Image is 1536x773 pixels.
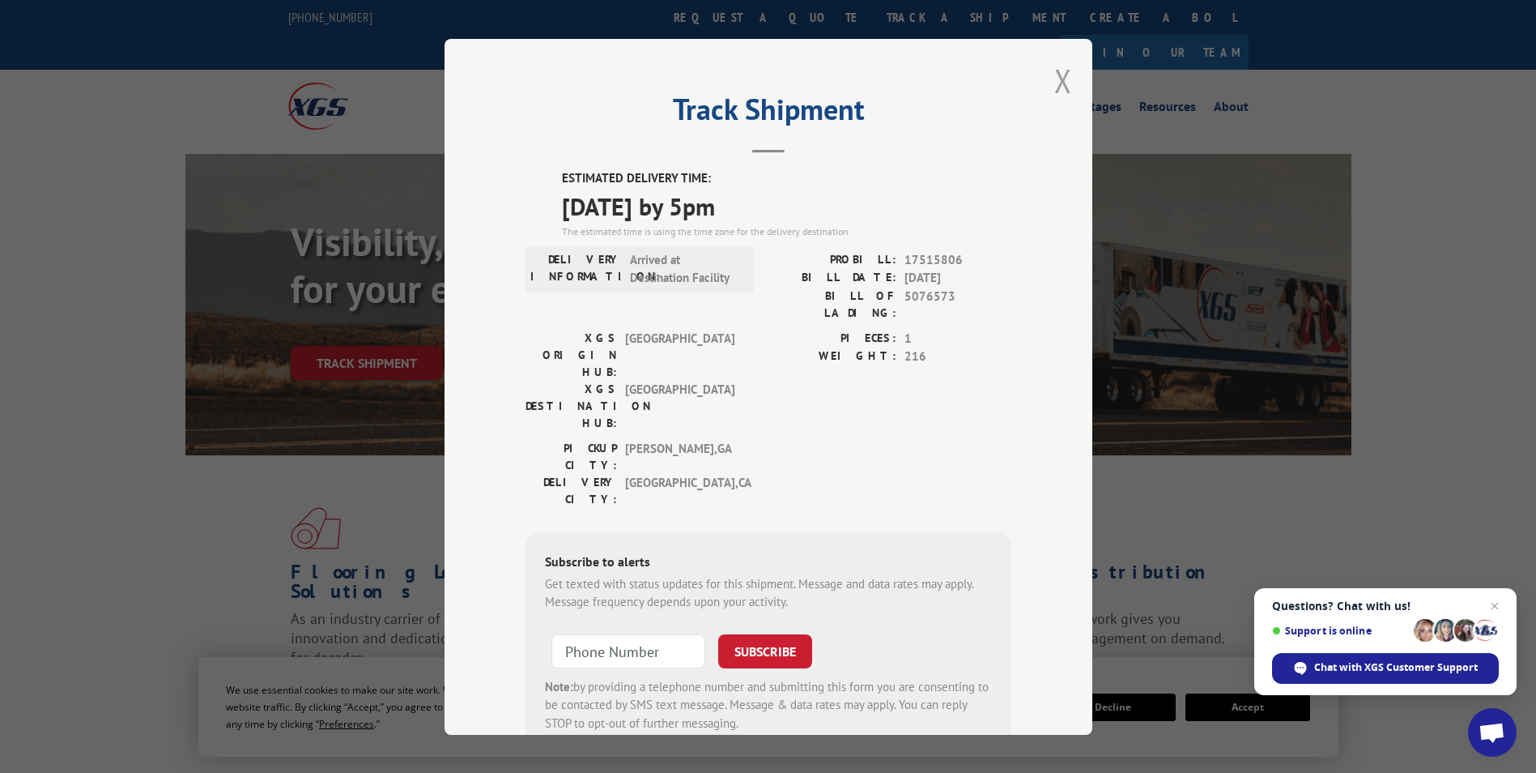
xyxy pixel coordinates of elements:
[625,329,734,380] span: [GEOGRAPHIC_DATA]
[525,439,617,473] label: PICKUP CITY:
[525,473,617,507] label: DELIVERY CITY:
[625,439,734,473] span: [PERSON_NAME] , GA
[768,348,896,366] label: WEIGHT:
[545,678,573,694] strong: Note:
[625,473,734,507] span: [GEOGRAPHIC_DATA] , CA
[525,98,1011,129] h2: Track Shipment
[545,677,992,732] div: by providing a telephone number and submitting this form you are consenting to be contacted by SM...
[1272,625,1408,637] span: Support is online
[545,551,992,574] div: Subscribe to alerts
[562,169,1011,188] label: ESTIMATED DELIVERY TIME:
[562,224,1011,238] div: The estimated time is using the time zone for the delivery destination.
[625,380,734,431] span: [GEOGRAPHIC_DATA]
[530,250,622,287] label: DELIVERY INFORMATION:
[525,380,617,431] label: XGS DESTINATION HUB:
[562,187,1011,224] span: [DATE] by 5pm
[768,269,896,288] label: BILL DATE:
[1468,708,1517,757] a: Open chat
[545,574,992,611] div: Get texted with status updates for this shipment. Message and data rates may apply. Message frequ...
[768,250,896,269] label: PROBILL:
[1314,660,1478,675] span: Chat with XGS Customer Support
[718,634,812,668] button: SUBSCRIBE
[768,329,896,348] label: PIECES:
[1054,59,1072,102] button: Close modal
[1272,600,1499,613] span: Questions? Chat with us!
[904,348,1011,366] span: 216
[525,329,617,380] label: XGS ORIGIN HUB:
[551,634,705,668] input: Phone Number
[904,287,1011,321] span: 5076573
[768,287,896,321] label: BILL OF LADING:
[630,250,739,287] span: Arrived at Destination Facility
[1272,653,1499,684] span: Chat with XGS Customer Support
[904,250,1011,269] span: 17515806
[904,269,1011,288] span: [DATE]
[904,329,1011,348] span: 1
